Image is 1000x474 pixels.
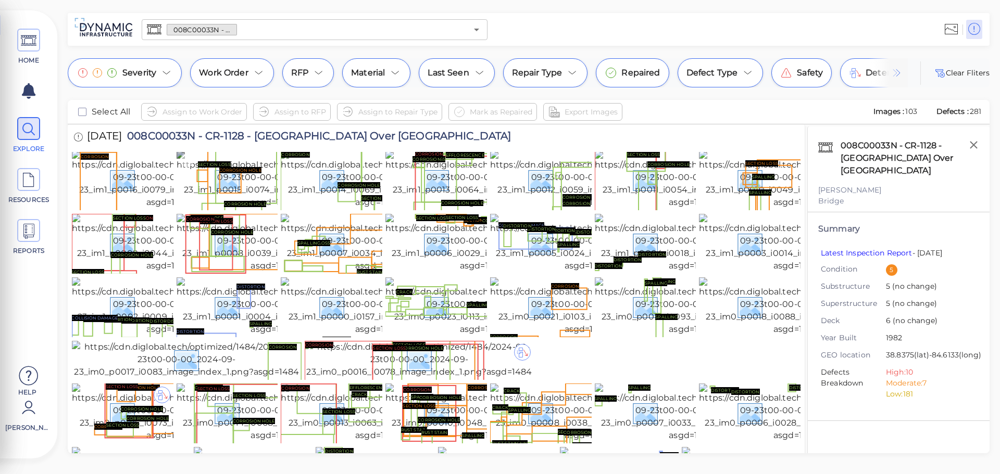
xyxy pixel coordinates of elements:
img: https://cdn.diglobal.tech/width210/1484/2024-09-23t00-00-00_2024-09-23_im0_p0023_i0113_image_inde... [385,277,580,336]
img: https://cdn.diglobal.tech/width210/1484/2024-09-23t00-00-00_2024-09-23_im1_p0004_i0018_image_inde... [595,214,789,272]
div: Summary [818,223,979,235]
img: https://cdn.diglobal.tech/width210/1484/2024-09-23t00-00-00_2024-09-23_im0_p0015_i0073_image_inde... [72,383,266,442]
span: 281 [970,107,981,116]
img: https://cdn.diglobal.tech/width210/1484/2024-09-23t00-00-00_2024-09-23_im0_p0019_i0093_image_inde... [595,277,789,336]
span: (no change) [890,281,937,291]
img: https://cdn.diglobal.tech/width210/1484/2024-09-23t00-00-00_2024-09-23_im1_p0015_i0074_image_inde... [177,150,371,209]
a: HOME [5,29,52,65]
span: HOME [7,56,51,65]
span: Superstructure [821,298,886,309]
span: Help [5,388,49,396]
img: container_overflow_arrow_end [891,67,903,79]
li: Low: 181 [886,389,971,400]
span: Work Order [199,67,248,79]
span: Images : [872,107,906,116]
span: Year Built [821,332,886,343]
span: Substructure [821,281,886,292]
span: Deterioration [866,67,922,79]
span: (no change) [891,316,938,325]
img: https://cdn.diglobal.tech/width210/1484/2024-09-23t00-00-00_2024-09-23_im1_p0003_i0014_image_inde... [699,214,893,272]
li: Moderate: 7 [886,378,971,389]
span: Select All [92,106,131,118]
div: Bridge [818,196,979,207]
span: Defects : [935,107,970,116]
iframe: Chat [956,427,992,466]
span: 6 [886,315,971,327]
span: Assign to RFP [274,106,326,118]
a: REPORTS [5,219,52,255]
span: Defect Type [686,67,738,79]
span: 5 [886,281,971,293]
span: GEO location [821,350,886,361]
span: Assign to Work Order [162,106,242,118]
span: 008C00033N - CR-1128 - [GEOGRAPHIC_DATA] Over [GEOGRAPHIC_DATA] [167,25,236,35]
img: https://cdn.diglobal.tech/width210/1484/2024-09-23t00-00-00_2024-09-23_im1_p0005_i0024_image_inde... [490,214,684,272]
img: https://cdn.diglobal.tech/width210/1484/2024-09-23t00-00-00_2024-09-23_im0_p0007_i0033_image_inde... [595,383,789,442]
span: [PERSON_NAME] [5,423,49,432]
span: Condition [821,264,886,275]
a: EXPLORE [5,117,52,153]
img: https://cdn.diglobal.tech/width210/1484/2024-09-23t00-00-00_2024-09-23_im1_p0010_i0049_image_inde... [699,150,893,209]
span: Repair Type [512,67,562,79]
img: https://cdn.diglobal.tech/width210/1484/2024-09-23t00-00-00_2024-09-23_im0_p0010_i0048_image_inde... [385,383,580,442]
span: Deck [821,315,886,326]
span: - [DATE] [821,248,942,258]
img: https://cdn.diglobal.tech/width210/1484/2024-09-23t00-00-00_2024-09-23_im0_p0021_i0103_image_inde... [490,277,684,336]
img: https://cdn.diglobal.tech/width210/1484/2024-09-23t00-00-00_2024-09-23_im1_p0012_i0059_image_inde... [490,150,684,209]
img: https://cdn.diglobal.tech/width210/1484/2024-09-23t00-00-00_2024-09-23_im1_p0008_i0039_image_inde... [177,214,371,272]
span: 008C00033N - CR-1128 - [GEOGRAPHIC_DATA] Over [GEOGRAPHIC_DATA] [122,131,511,145]
span: EXPLORE [7,144,51,153]
li: High: 10 [886,367,971,378]
div: 008C00033N - CR-1128 - [GEOGRAPHIC_DATA] Over [GEOGRAPHIC_DATA] [838,137,979,180]
span: Mark as Repaired [470,106,532,118]
span: REPORTS [7,246,51,255]
button: Mark as Repaired [448,103,537,121]
img: https://cdn.diglobal.tech/width210/1484/2024-09-23t00-00-00_2024-09-23_im1_p0001_i0004_image_inde... [177,277,371,336]
span: [DATE] [87,131,122,145]
button: Open [469,22,484,37]
img: https://cdn.diglobal.tech/optimized/1484/2024-09-23t00-00-00_2024-09-23_im0_p0016_i0078_image_ind... [305,341,534,378]
span: (no change) [890,299,937,308]
img: https://cdn.diglobal.tech/width210/1484/2024-09-23t00-00-00_2024-09-23_im1_p0011_i0054_image_inde... [595,150,789,209]
button: Assign to Work Order [141,103,247,121]
img: https://cdn.diglobal.tech/width210/1484/2024-09-23t00-00-00_2024-09-23_im0_p0014_i0068_image_inde... [177,383,371,442]
span: Material [351,67,385,79]
img: https://cdn.diglobal.tech/width210/1484/2024-09-23t00-00-00_2024-09-23_im0_p0008_i0038_image_inde... [490,383,684,442]
a: RESOURCES [5,168,52,204]
img: https://cdn.diglobal.tech/optimized/1484/2024-09-23t00-00-00_2024-09-23_im0_p0017_i0083_image_ind... [72,341,302,378]
img: https://cdn.diglobal.tech/width210/1484/2024-09-23t00-00-00_2024-09-23_im1_p0014_i0069_image_inde... [281,150,475,209]
button: Assign to RFP [253,103,331,121]
a: Latest Inspection Report [821,248,913,258]
button: Export Images [543,103,622,121]
img: https://cdn.diglobal.tech/width210/1484/2024-09-23t00-00-00_2024-09-23_im1_p0013_i0064_image_inde... [385,150,580,209]
img: https://cdn.diglobal.tech/width210/1484/2024-09-23t00-00-00_2024-09-23_im1_p0006_i0029_image_inde... [385,214,580,272]
img: https://cdn.diglobal.tech/width210/1484/2024-09-23t00-00-00_2024-09-23_im1_p0007_i0034_image_inde... [281,214,475,272]
span: RFP [291,67,308,79]
div: 5 [886,264,897,276]
span: Last Seen [428,67,469,79]
span: 38.8375 (lat) -84.6133 (long) [886,350,981,362]
div: [PERSON_NAME] [818,185,979,196]
span: 1982 [886,332,971,344]
span: 5 [886,298,971,310]
span: Export Images [565,106,618,118]
img: https://cdn.diglobal.tech/width210/1484/2024-09-23t00-00-00_2024-09-23_im1_p0000_i0157_image_inde... [281,277,475,336]
span: Defects Breakdown [821,367,886,400]
span: 103 [905,107,917,116]
img: https://cdn.diglobal.tech/width210/1484/2024-09-23t00-00-00_2024-09-23_im0_p0006_i0028_image_inde... [699,383,893,442]
img: https://cdn.diglobal.tech/width210/1484/2024-09-23t00-00-00_2024-09-23_im1_p0016_i0079_image_inde... [72,150,266,209]
span: Severity [122,67,156,79]
span: Safety [797,67,823,79]
button: Assign to Repair Type [337,103,442,121]
img: https://cdn.diglobal.tech/width210/1484/2024-09-23t00-00-00_2024-09-23_im0_p0013_i0063_image_inde... [281,383,475,442]
img: https://cdn.diglobal.tech/width210/1484/2024-09-23t00-00-00_2024-09-23_im0_p0018_i0088_image_inde... [699,277,893,336]
span: Repaired [621,67,660,79]
img: https://cdn.diglobal.tech/width210/1484/2024-09-23t00-00-00_2024-09-23_im1_p0002_i0009_image_inde... [72,277,266,336]
span: Assign to Repair Type [358,106,438,118]
img: small_overflow_gradient_end [869,58,908,87]
img: https://cdn.diglobal.tech/width210/1484/2024-09-23t00-00-00_2024-09-23_im1_p0009_i0044_image_inde... [72,214,266,272]
button: Clear Fliters [933,67,990,79]
span: RESOURCES [7,195,51,204]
